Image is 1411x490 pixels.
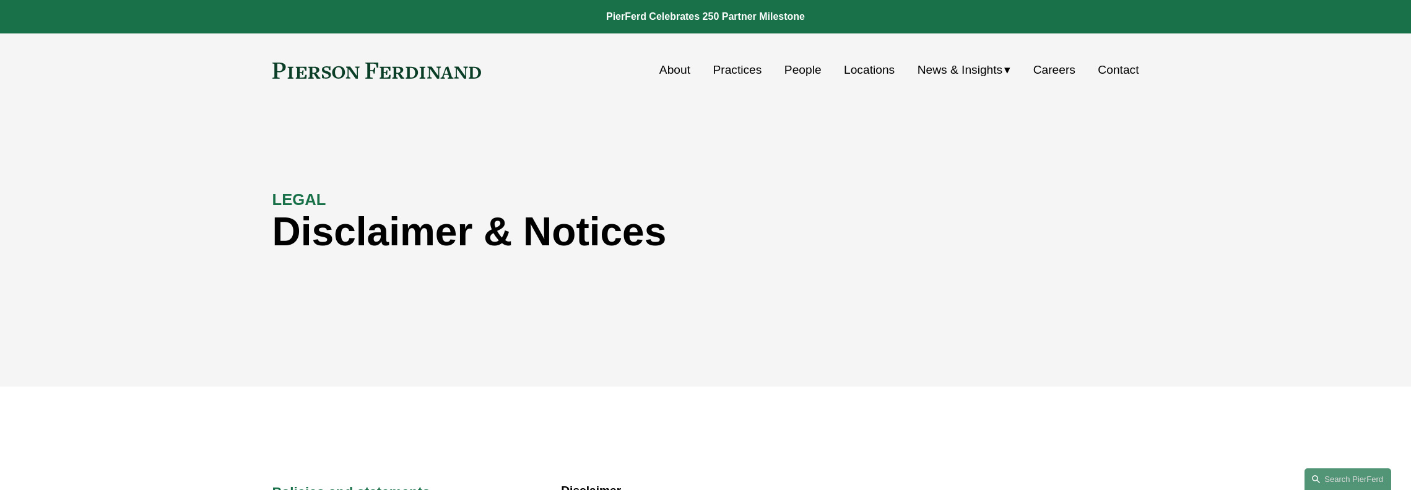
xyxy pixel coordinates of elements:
[844,58,895,82] a: Locations
[784,58,822,82] a: People
[659,58,690,82] a: About
[272,209,923,255] h1: Disclaimer & Notices
[918,58,1011,82] a: folder dropdown
[272,191,326,208] strong: LEGAL
[1098,58,1139,82] a: Contact
[713,58,762,82] a: Practices
[1033,58,1075,82] a: Careers
[1305,468,1391,490] a: Search this site
[918,59,1003,81] span: News & Insights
